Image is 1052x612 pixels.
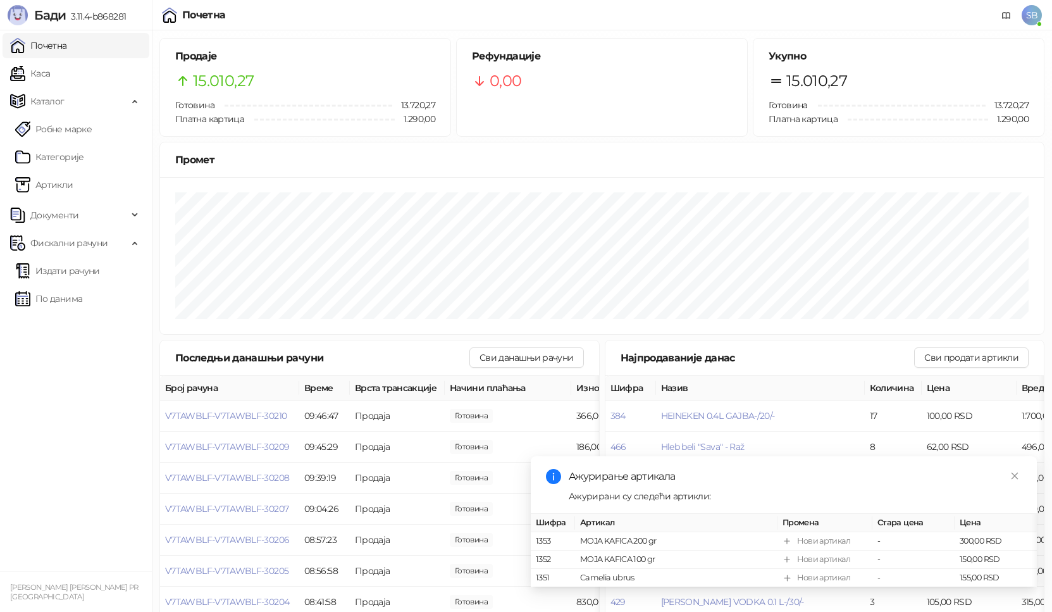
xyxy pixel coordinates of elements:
td: - [872,569,955,587]
th: Количина [865,376,922,401]
div: Ажурирани су следећи артикли: [569,489,1022,503]
span: Документи [30,203,78,228]
td: 62,00 RSD [922,432,1017,463]
span: 0,00 [490,69,521,93]
td: 08:57:23 [299,525,350,556]
span: V7TAWBLF-V7TAWBLF-30205 [165,565,288,577]
span: 15.010,27 [193,69,254,93]
span: 186,00 [450,440,493,454]
span: 730,00 [450,471,493,485]
th: Цена [955,514,1037,532]
span: 3.11.4-b868281 [66,11,126,22]
td: Продаја [350,494,445,525]
img: Logo [8,5,28,25]
td: MOJA KAFICA 200 gr [575,532,777,551]
th: Износ [571,376,666,401]
td: 17 [865,401,922,432]
th: Време [299,376,350,401]
td: 08:56:58 [299,556,350,587]
td: 100,00 RSD [922,401,1017,432]
td: 155,00 RSD [955,569,1037,587]
span: Фискални рачуни [30,230,108,256]
td: 1353 [531,532,575,551]
span: 1.290,00 [395,112,435,126]
td: 8 [865,432,922,463]
button: V7TAWBLF-V7TAWBLF-30209 [165,441,289,453]
a: По данима [15,286,82,311]
span: [PERSON_NAME] VODKA 0.1 L-/30/- [661,596,804,608]
button: 384 [610,410,626,422]
th: Стара цена [872,514,955,532]
div: Промет [175,152,1029,168]
span: 366,00 [450,409,493,423]
div: Нови артикал [797,535,850,547]
a: Каса [10,61,50,86]
td: MOJA KAFICA 100 gr [575,551,777,569]
td: Продаја [350,463,445,494]
th: Артикал [575,514,777,532]
span: info-circle [546,469,561,484]
button: V7TAWBLF-V7TAWBLF-30208 [165,472,289,484]
button: HEINEKEN 0.4L GAJBA-/20/- [661,410,775,422]
span: 1.290,00 [988,112,1029,126]
td: - [872,532,955,551]
td: 09:45:29 [299,432,350,463]
button: Сви данашњи рачуни [469,347,583,368]
span: 13.720,27 [392,98,435,112]
button: V7TAWBLF-V7TAWBLF-30210 [165,410,287,422]
span: Бади [34,8,66,23]
button: 429 [610,596,626,608]
td: 186,00 RSD [571,432,666,463]
td: 09:39:19 [299,463,350,494]
span: Готовина [769,99,808,111]
th: Шифра [531,514,575,532]
div: Нови артикал [797,571,850,584]
th: Шифра [605,376,656,401]
span: 13.720,27 [986,98,1029,112]
span: 830,00 [450,595,493,609]
td: 1352 [531,551,575,569]
td: Продаја [350,401,445,432]
button: V7TAWBLF-V7TAWBLF-30206 [165,534,289,546]
th: Начини плаћања [445,376,571,401]
h5: Рефундације [472,49,732,64]
span: Готовина [175,99,214,111]
span: 709,15 [450,564,493,578]
span: SB [1022,5,1042,25]
a: Категорије [15,144,84,170]
div: Нови артикал [797,553,850,566]
div: Почетна [182,10,226,20]
td: - [872,551,955,569]
th: Назив [656,376,865,401]
span: 555,00 [450,502,493,516]
a: Close [1008,469,1022,483]
button: V7TAWBLF-V7TAWBLF-30204 [165,596,289,608]
button: 466 [610,441,626,453]
span: close [1010,471,1019,480]
td: 366,00 RSD [571,401,666,432]
span: Платна картица [769,113,838,125]
th: Промена [777,514,872,532]
h5: Укупно [769,49,1029,64]
td: 09:46:47 [299,401,350,432]
span: Платна картица [175,113,244,125]
td: Продаја [350,556,445,587]
a: Издати рачуни [15,258,100,284]
a: ArtikliАртикли [15,172,73,197]
span: 400,00 [450,533,493,547]
td: 300,00 RSD [955,532,1037,551]
span: 15.010,27 [786,69,847,93]
td: Camelia ubrus [575,569,777,587]
th: Врста трансакције [350,376,445,401]
th: Цена [922,376,1017,401]
td: 1351 [531,569,575,587]
button: Hleb beli "Sava" - Raž [661,441,745,453]
span: Каталог [30,89,65,114]
button: Сви продати артикли [914,347,1029,368]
